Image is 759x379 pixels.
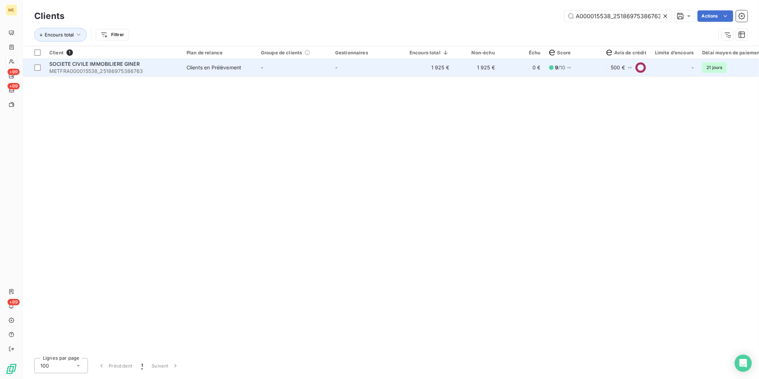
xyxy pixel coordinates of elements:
button: Suivant [147,358,183,373]
button: Précédent [94,358,137,373]
div: Limite d’encours [655,50,694,55]
span: 100 [40,362,49,369]
span: 1 [141,362,143,369]
div: Échu [503,50,541,55]
div: Clients en Prélèvement [187,64,241,71]
td: 1 925 € [453,59,499,76]
span: +99 [8,299,20,305]
div: Plan de relance [187,50,252,55]
span: 500 € [611,64,625,71]
span: - [691,64,694,71]
input: Rechercher [565,10,672,22]
span: Encours total [45,32,74,38]
div: Gestionnaires [335,50,401,55]
span: 9 [555,64,558,70]
h3: Clients [34,10,64,23]
span: METFRA000015538_25186975386763 [49,68,178,75]
span: Client [49,50,64,55]
div: Encours total [410,50,449,55]
span: SOCIETE CIVILE IMMOBILIERE GINER [49,61,140,67]
button: Actions [698,10,733,22]
div: ME [6,4,17,16]
td: 0 € [499,59,545,76]
span: +99 [8,83,20,89]
button: Encours total [34,28,87,41]
a: +99 [6,84,17,96]
span: - [261,64,263,70]
div: Open Intercom Messenger [735,355,752,372]
span: - [335,64,337,70]
button: Filtrer [96,29,129,40]
span: Score [549,50,571,55]
span: Groupe de clients [261,50,302,55]
span: 1 [66,49,73,56]
td: 1 925 € [405,59,453,76]
a: +99 [6,70,17,82]
span: 21 jours [702,62,726,73]
button: 1 [137,358,147,373]
span: +99 [8,69,20,75]
div: Non-échu [458,50,495,55]
span: / 10 [555,64,566,71]
span: Avis de crédit [606,50,646,55]
img: Logo LeanPay [6,363,17,375]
